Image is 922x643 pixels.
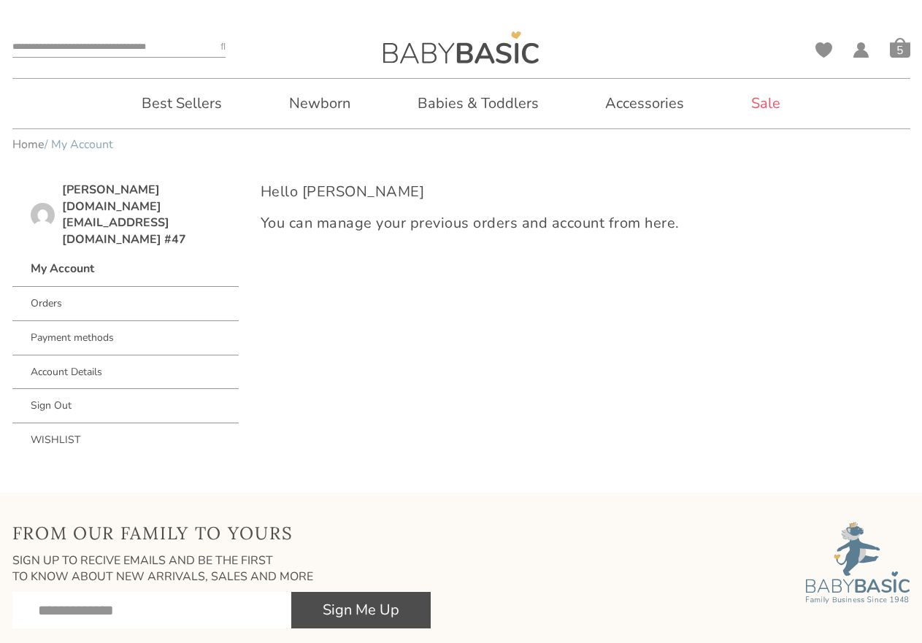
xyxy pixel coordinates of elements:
[12,355,239,390] a: Account Details
[12,552,431,585] h3: Sign Up to recive emails and be the first to know about new arrivals, sales and more
[323,592,399,628] span: Sign Me Up
[815,42,832,63] span: Wishlist
[890,37,910,58] a: Cart5
[583,79,706,128] a: Accessories
[729,79,802,128] a: Sale
[12,389,239,423] a: Sign Out
[120,79,244,128] a: Best Sellers
[396,79,561,128] a: Babies & Toddlers
[291,592,431,628] button: Sign Me Up
[853,42,869,58] a: My Account
[853,42,869,63] span: My Account
[12,251,239,456] nav: Account pages
[12,136,910,153] nav: Breadcrumb
[890,43,910,58] span: 5
[12,522,431,544] h2: From Our Family To Yours
[815,42,832,58] a: Wishlist
[12,136,45,153] a: Home
[58,182,242,247] div: [PERSON_NAME][DOMAIN_NAME][EMAIL_ADDRESS][DOMAIN_NAME] #47
[267,79,372,128] a: Newborn
[261,213,910,234] p: You can manage your previous orders and account from here.
[12,321,239,355] a: Payment methods
[261,182,910,202] p: Hello [PERSON_NAME]
[12,423,239,457] a: Wishlist
[12,287,239,321] a: Orders
[890,37,910,58] span: Cart
[12,251,239,287] a: My Account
